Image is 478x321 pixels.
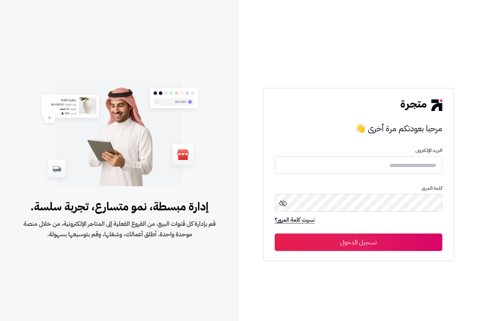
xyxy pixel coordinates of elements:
[275,233,442,251] button: تسجيل الدخول
[275,148,442,153] p: البريد الإلكترونى
[275,216,315,225] a: نسيت كلمة المرور؟
[401,99,442,111] img: logo-2.png
[275,186,442,191] p: كلمة المرور
[22,218,217,239] span: قم بإدارة كل قنوات البيع، من الفروع الفعلية إلى المتاجر الإلكترونية، من خلال منصة موحدة واحدة. أط...
[275,121,442,135] h3: مرحبا بعودتكم مرة أخرى 👋
[22,198,217,215] span: إدارة مبسطة، نمو متسارع، تجربة سلسة.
